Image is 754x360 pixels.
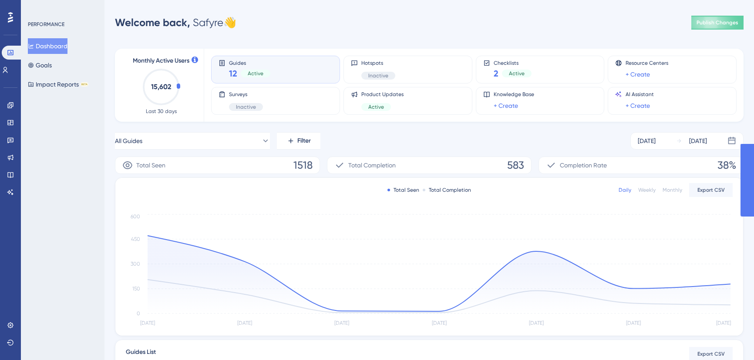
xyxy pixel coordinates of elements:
span: Last 30 days [146,108,177,115]
div: BETA [81,82,88,87]
span: Total Seen [136,160,165,170]
tspan: [DATE] [237,320,252,326]
span: Export CSV [697,350,725,357]
span: 583 [507,158,524,172]
button: Goals [28,57,52,73]
span: Inactive [236,103,256,110]
span: Resource Centers [626,60,668,67]
span: 2 [494,67,498,80]
button: Impact ReportsBETA [28,77,88,92]
div: Daily [619,187,631,193]
a: + Create [626,69,650,80]
span: Filter [297,136,311,146]
span: Total Completion [348,160,396,170]
span: Active [368,103,384,110]
tspan: 450 [131,236,140,242]
a: + Create [494,100,518,111]
span: Welcome back, [115,16,190,29]
tspan: [DATE] [334,320,349,326]
div: Safyre 👋 [115,16,236,30]
span: Active [509,70,525,77]
span: Completion Rate [560,160,607,170]
div: Total Seen [387,187,419,193]
span: AI Assistant [626,91,654,98]
button: Filter [277,132,320,150]
span: Active [248,70,263,77]
span: Checklists [494,60,532,66]
span: Monthly Active Users [133,56,189,66]
tspan: 300 [131,261,140,267]
div: [DATE] [689,136,707,146]
span: 1518 [293,158,313,172]
button: Dashboard [28,38,67,54]
tspan: [DATE] [140,320,155,326]
iframe: UserGuiding AI Assistant Launcher [717,326,744,352]
tspan: 150 [132,286,140,292]
span: Knowledge Base [494,91,534,98]
span: Inactive [368,72,388,79]
div: PERFORMANCE [28,21,64,28]
a: + Create [626,100,650,111]
span: All Guides [115,136,142,146]
span: 38% [717,158,736,172]
span: Export CSV [697,187,725,193]
div: [DATE] [638,136,656,146]
tspan: 0 [137,310,140,317]
div: Weekly [638,187,656,193]
tspan: [DATE] [626,320,641,326]
span: Guides [229,60,270,66]
div: Monthly [663,187,682,193]
button: Export CSV [689,183,733,197]
span: Hotspots [361,60,395,67]
tspan: 600 [131,213,140,220]
button: Publish Changes [691,16,744,30]
text: 15,602 [151,83,171,91]
tspan: [DATE] [432,320,447,326]
button: All Guides [115,132,270,150]
span: Publish Changes [697,19,738,26]
span: 12 [229,67,237,80]
tspan: [DATE] [529,320,544,326]
span: Product Updates [361,91,404,98]
span: Surveys [229,91,263,98]
tspan: [DATE] [716,320,731,326]
div: Total Completion [423,187,471,193]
